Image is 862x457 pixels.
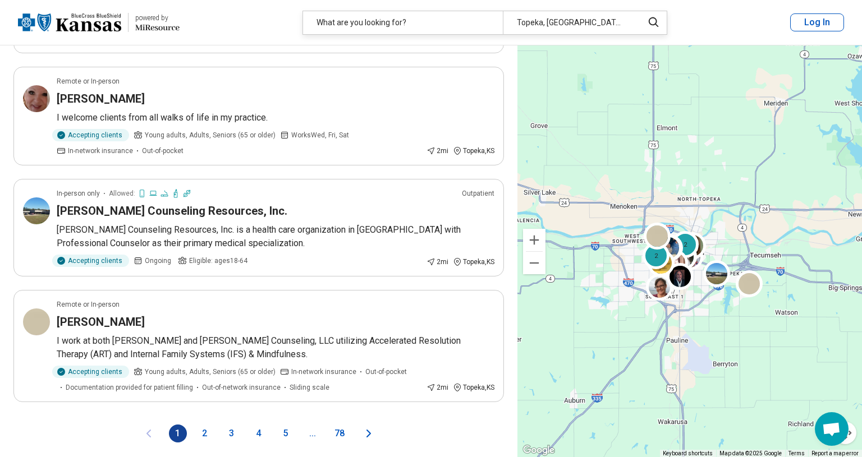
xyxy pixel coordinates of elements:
[304,424,322,442] span: ...
[290,382,329,393] span: Sliding scale
[672,231,699,258] div: 2
[503,11,636,34] div: Topeka, [GEOGRAPHIC_DATA]
[57,223,494,250] p: [PERSON_NAME] Counseling Resources, Inc. is a health care organization in [GEOGRAPHIC_DATA] with ...
[427,146,448,156] div: 2 mi
[427,382,448,393] div: 2 mi
[523,229,545,251] button: Zoom in
[142,424,155,442] button: Previous page
[52,129,129,141] div: Accepting clients
[57,299,120,310] p: Remote or In-person
[453,382,494,393] div: Topeka , KS
[277,424,295,442] button: 5
[135,13,180,23] div: powered by
[57,334,494,361] p: I work at both [PERSON_NAME] and [PERSON_NAME] Counseling, LLC utilizing Accelerated Resolution T...
[57,203,287,219] h3: [PERSON_NAME] Counseling Resources, Inc.
[462,188,494,199] p: Outpatient
[523,252,545,274] button: Zoom out
[453,146,494,156] div: Topeka , KS
[303,11,503,34] div: What are you looking for?
[57,76,120,86] p: Remote or In-person
[18,9,121,36] img: Blue Cross Blue Shield Kansas
[18,9,180,36] a: Blue Cross Blue Shield Kansaspowered by
[169,424,187,442] button: 1
[453,257,494,267] div: Topeka , KS
[291,130,349,140] span: Works Wed, Fri, Sat
[811,450,859,456] a: Report a map error
[331,424,349,442] button: 78
[142,146,184,156] span: Out-of-pocket
[202,382,281,393] span: Out-of-network insurance
[66,382,193,393] span: Documentation provided for patient filling
[189,256,247,266] span: Eligible: ages 18-64
[815,412,849,446] div: Open chat
[365,367,407,377] span: Out-of-pocket
[223,424,241,442] button: 3
[643,242,670,269] div: 2
[145,130,276,140] span: Young adults, Adults, Seniors (65 or older)
[109,188,135,199] span: Allowed:
[57,188,100,199] p: In-person only
[68,146,133,156] span: In-network insurance
[790,13,844,31] button: Log In
[362,424,375,442] button: Next page
[145,256,171,266] span: Ongoing
[52,366,129,378] div: Accepting clients
[788,450,805,456] a: Terms (opens in new tab)
[145,367,276,377] span: Young adults, Adults, Seniors (65 or older)
[196,424,214,442] button: 2
[57,314,145,330] h3: [PERSON_NAME]
[57,111,494,124] p: I welcome clients from all walks of life in my practice.
[52,255,129,267] div: Accepting clients
[427,257,448,267] div: 2 mi
[291,367,356,377] span: In-network insurance
[719,450,782,456] span: Map data ©2025 Google
[57,91,145,107] h3: [PERSON_NAME]
[250,424,268,442] button: 4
